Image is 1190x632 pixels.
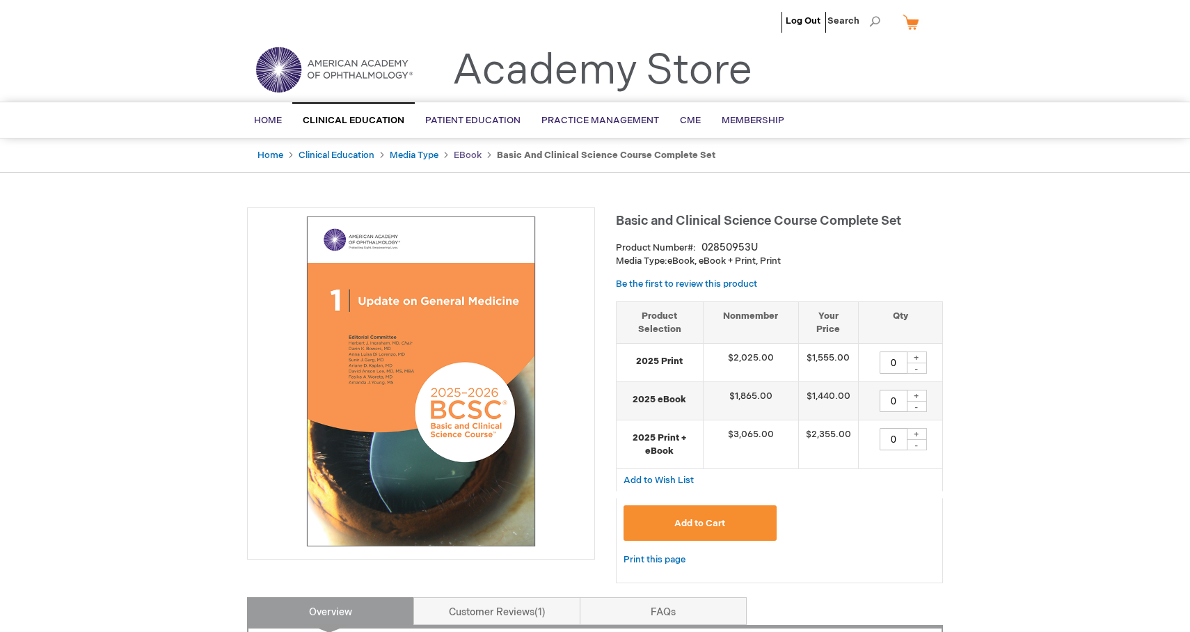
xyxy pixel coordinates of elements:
input: Qty [880,351,907,374]
button: Add to Cart [624,505,777,541]
strong: Product Number [616,242,696,253]
a: Print this page [624,551,685,569]
a: Clinical Education [299,150,374,161]
input: Qty [880,428,907,450]
div: 02850953U [701,241,758,255]
span: Practice Management [541,115,659,126]
div: + [906,390,927,402]
span: Home [254,115,282,126]
a: Academy Store [452,46,752,96]
div: + [906,351,927,363]
span: Basic and Clinical Science Course Complete Set [616,214,901,228]
th: Nonmember [703,301,798,343]
a: Media Type [390,150,438,161]
th: Qty [858,301,942,343]
a: Overview [247,597,414,625]
div: - [906,363,927,374]
a: FAQs [580,597,747,625]
div: + [906,428,927,440]
div: - [906,439,927,450]
td: $1,555.00 [798,344,858,382]
span: Membership [722,115,784,126]
td: $2,025.00 [703,344,798,382]
a: Log Out [786,15,820,26]
strong: 2025 Print [624,355,696,368]
strong: Media Type: [616,255,667,267]
a: Add to Wish List [624,474,694,486]
span: Add to Wish List [624,475,694,486]
a: Be the first to review this product [616,278,757,290]
span: Add to Cart [674,518,725,529]
p: eBook, eBook + Print, Print [616,255,943,268]
a: Home [257,150,283,161]
th: Your Price [798,301,858,343]
td: $1,865.00 [703,382,798,420]
a: eBook [454,150,482,161]
strong: 2025 eBook [624,393,696,406]
th: Product Selection [617,301,703,343]
span: Search [827,7,880,35]
span: 1 [534,606,546,618]
span: Patient Education [425,115,521,126]
td: $2,355.00 [798,420,858,469]
div: - [906,401,927,412]
span: CME [680,115,701,126]
strong: 2025 Print + eBook [624,432,696,457]
span: Clinical Education [303,115,404,126]
td: $1,440.00 [798,382,858,420]
input: Qty [880,390,907,412]
td: $3,065.00 [703,420,798,469]
strong: Basic and Clinical Science Course Complete Set [497,150,715,161]
img: Basic and Clinical Science Course Complete Set [255,215,587,548]
a: Customer Reviews1 [413,597,580,625]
